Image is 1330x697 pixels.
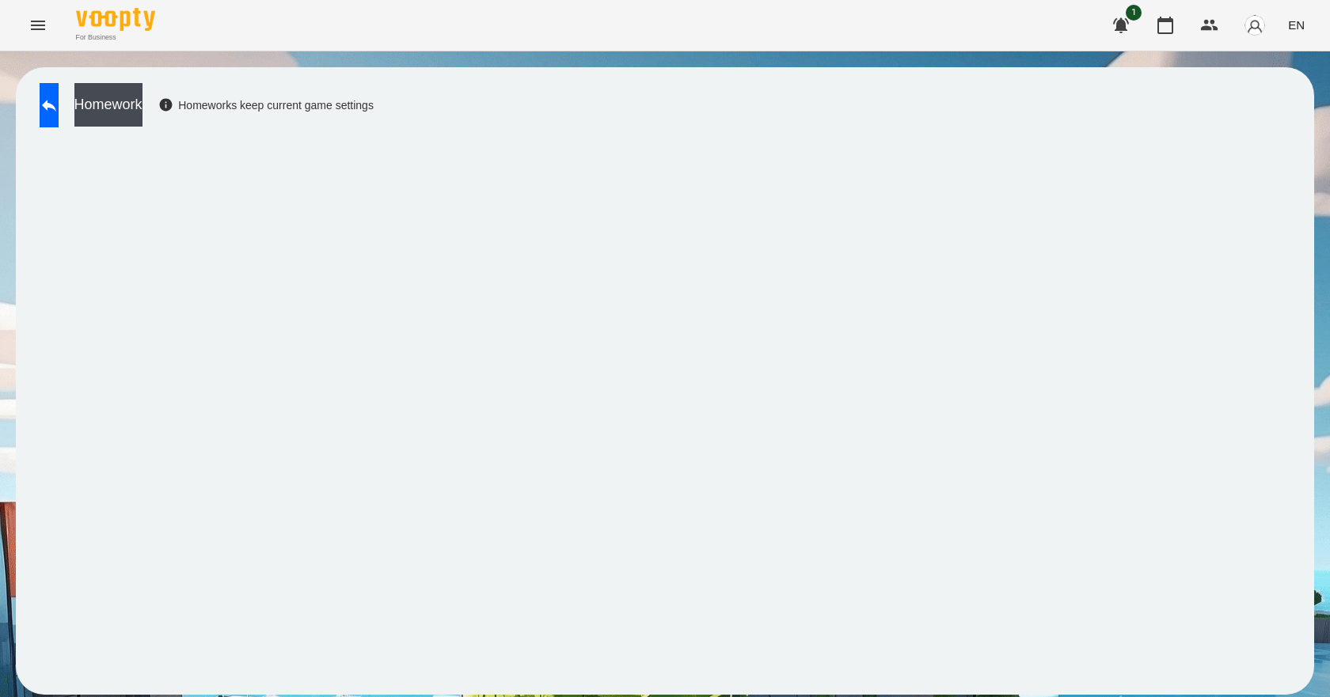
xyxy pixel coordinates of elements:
[74,83,142,127] button: Homework
[76,8,155,31] img: Voopty Logo
[158,97,374,113] div: Homeworks keep current game settings
[1126,5,1142,21] span: 1
[1244,14,1266,36] img: avatar_s.png
[76,32,155,43] span: For Business
[1288,17,1305,33] span: EN
[1282,10,1311,40] button: EN
[19,6,57,44] button: Menu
